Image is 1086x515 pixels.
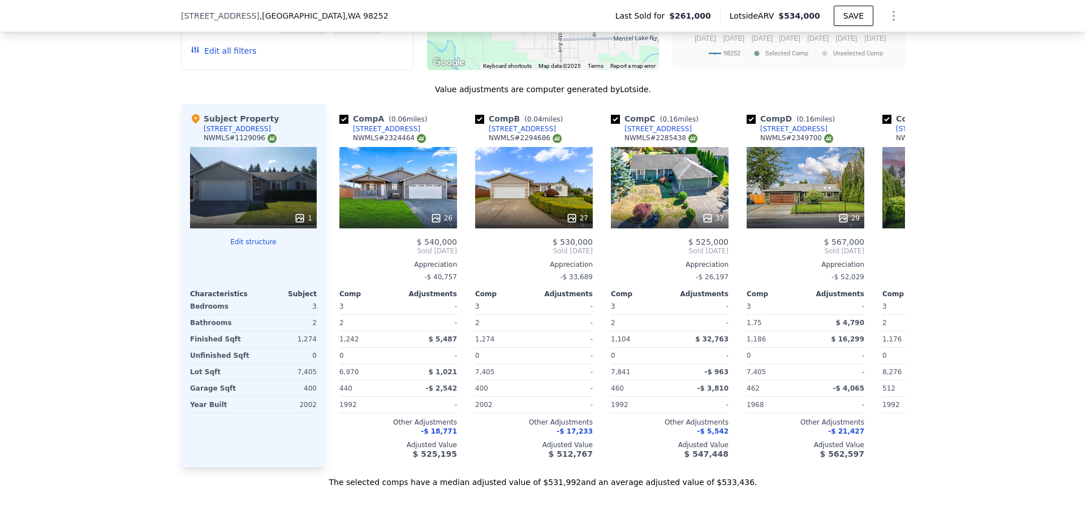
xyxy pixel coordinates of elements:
div: - [536,380,593,396]
div: Unfinished Sqft [190,348,251,363]
div: Comp [747,289,805,298]
div: - [400,315,457,331]
div: 26 [430,213,453,224]
div: - [536,364,593,380]
span: 0 [882,352,887,360]
div: [STREET_ADDRESS] [896,124,963,133]
span: $ 525,000 [688,237,729,246]
div: 2 [339,315,396,331]
div: Comp [882,289,941,298]
span: 8,276 [882,368,902,376]
div: - [808,397,864,413]
text: Selected Comp [765,50,808,57]
button: SAVE [834,6,873,26]
span: 1,176 [882,335,902,343]
span: -$ 33,689 [560,273,593,281]
div: Comp C [611,113,703,124]
a: Report a map error [610,63,656,69]
span: 1,242 [339,335,359,343]
span: Lotside ARV [730,10,778,21]
div: Appreciation [747,260,864,269]
div: Adjustments [670,289,729,298]
div: Lot Sqft [190,364,251,380]
span: 6,970 [339,368,359,376]
a: [STREET_ADDRESS] [882,124,963,133]
button: Edit structure [190,237,317,246]
span: 7,841 [611,368,630,376]
div: Comp [475,289,534,298]
div: Adjusted Value [475,440,593,449]
div: Appreciation [611,260,729,269]
div: Adjustments [398,289,457,298]
span: ( miles) [656,115,703,123]
span: 512 [882,384,895,392]
div: Other Adjustments [611,418,729,427]
div: Appreciation [882,260,1000,269]
span: $ 16,299 [831,335,864,343]
div: - [536,331,593,347]
div: Value adjustments are computer generated by Lotside . [181,84,905,95]
span: 1,274 [475,335,494,343]
div: [STREET_ADDRESS] [760,124,828,133]
span: $ 5,487 [429,335,457,343]
span: $ 562,597 [820,449,864,458]
span: $ 540,000 [417,237,457,246]
div: - [672,315,729,331]
div: Adjusted Value [747,440,864,449]
div: 2002 [475,397,532,413]
span: 7,405 [747,368,766,376]
span: 1,186 [747,335,766,343]
div: 1968 [747,397,803,413]
span: ( miles) [384,115,432,123]
div: NWMLS # 1129096 [204,133,277,143]
span: 0 [747,352,751,360]
img: NWMLS Logo [824,134,833,143]
div: [STREET_ADDRESS] [204,124,271,133]
div: The selected comps have a median adjusted value of $531,992 and an average adjusted value of $533... [181,468,905,488]
div: Comp [339,289,398,298]
span: 3 [747,302,751,310]
div: [STREET_ADDRESS] [353,124,420,133]
div: Appreciation [339,260,457,269]
div: Subject [253,289,317,298]
div: Comp D [747,113,839,124]
span: , WA 98252 [345,11,388,20]
div: NWMLS # 2294686 [489,133,562,143]
span: 440 [339,384,352,392]
span: 3 [475,302,480,310]
div: NWMLS # 2374961 [896,133,969,143]
span: ( miles) [520,115,567,123]
a: [STREET_ADDRESS] [475,124,556,133]
div: Finished Sqft [190,331,251,347]
button: Keyboard shortcuts [483,62,532,70]
div: - [808,364,864,380]
div: Comp E [882,113,974,124]
div: Bedrooms [190,298,251,314]
text: 98252 [723,50,740,57]
div: - [400,348,457,363]
span: 3 [611,302,615,310]
span: $ 32,763 [695,335,729,343]
div: - [400,397,457,413]
span: -$ 21,427 [828,427,864,435]
div: 1.75 [747,315,803,331]
span: 0 [339,352,344,360]
div: 2 [882,315,939,331]
div: - [536,315,593,331]
div: [STREET_ADDRESS] [489,124,556,133]
button: Show Options [882,5,905,27]
div: - [808,298,864,314]
span: 0.06 [391,115,407,123]
div: [STREET_ADDRESS] [624,124,692,133]
button: Edit all filters [191,45,256,57]
text: [DATE] [752,34,773,42]
div: - [672,348,729,363]
img: NWMLS Logo [268,134,277,143]
span: 0.04 [527,115,542,123]
div: Subject Property [190,113,279,124]
div: Comp [611,289,670,298]
span: -$ 963 [704,368,729,376]
div: 2002 [256,397,317,413]
div: Bathrooms [190,315,251,331]
div: NWMLS # 2324464 [353,133,426,143]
